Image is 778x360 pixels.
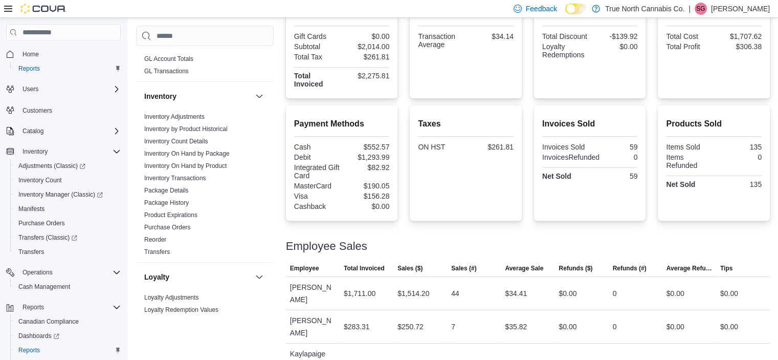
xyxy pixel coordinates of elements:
[542,143,588,151] div: Invoices Sold
[18,162,85,170] span: Adjustments (Classic)
[144,162,227,170] a: Inventory On Hand by Product
[720,287,738,300] div: $0.00
[18,145,121,158] span: Inventory
[666,32,712,40] div: Total Cost
[344,153,389,161] div: $1,293.99
[14,217,69,229] a: Purchase Orders
[18,205,45,213] span: Manifests
[542,118,638,130] h2: Invoices Sold
[559,321,576,333] div: $0.00
[505,321,527,333] div: $35.82
[397,321,424,333] div: $250.72
[542,43,588,59] div: Loyalty Redemptions
[344,163,389,172] div: $82.92
[144,113,205,121] span: Inventory Adjustments
[716,180,762,188] div: 135
[144,125,228,133] a: Inventory by Product Historical
[18,125,48,137] button: Catalog
[144,211,197,219] span: Product Expirations
[144,186,189,195] span: Package Details
[451,321,455,333] div: 7
[144,175,206,182] a: Inventory Transactions
[666,143,712,151] div: Items Sold
[565,14,566,15] span: Dark Mode
[711,3,770,15] p: [PERSON_NAME]
[14,188,107,201] a: Inventory Manager (Classic)
[10,230,125,245] a: Transfers (Classic)
[23,303,44,311] span: Reports
[720,264,732,272] span: Tips
[10,314,125,329] button: Canadian Compliance
[592,32,637,40] div: -$139.92
[18,301,48,313] button: Reports
[136,111,274,262] div: Inventory
[294,143,340,151] div: Cash
[144,68,189,75] a: GL Transactions
[18,83,121,95] span: Users
[14,246,48,258] a: Transfers
[14,231,121,244] span: Transfers (Classic)
[505,287,527,300] div: $34.41
[14,281,74,293] a: Cash Management
[688,3,691,15] p: |
[344,192,389,200] div: $156.28
[253,90,265,102] button: Inventory
[253,271,265,283] button: Loyalty
[14,330,63,342] a: Dashboards
[144,113,205,120] a: Inventory Adjustments
[20,4,66,14] img: Cova
[144,224,191,231] a: Purchase Orders
[666,153,712,170] div: Items Refunded
[451,264,476,272] span: Sales (#)
[14,344,44,356] a: Reports
[14,62,121,75] span: Reports
[18,125,121,137] span: Catalog
[294,202,340,210] div: Cashback
[592,143,637,151] div: 59
[18,145,52,158] button: Inventory
[592,172,637,180] div: 59
[18,190,103,199] span: Inventory Manager (Classic)
[542,153,599,161] div: InvoicesRefunded
[23,50,39,58] span: Home
[144,55,193,62] a: GL Account Totals
[144,150,230,158] span: Inventory On Hand by Package
[565,4,587,14] input: Dark Mode
[23,147,48,156] span: Inventory
[144,272,251,282] button: Loyalty
[14,315,121,328] span: Canadian Compliance
[144,306,218,313] a: Loyalty Redemption Values
[2,265,125,280] button: Operations
[14,62,44,75] a: Reports
[144,125,228,133] span: Inventory by Product Historical
[2,82,125,96] button: Users
[144,137,208,145] span: Inventory Count Details
[666,43,712,51] div: Total Profit
[294,192,340,200] div: Visa
[294,72,323,88] strong: Total Invoiced
[344,53,389,61] div: $261.81
[542,32,588,40] div: Total Discount
[144,67,189,75] span: GL Transactions
[14,246,121,258] span: Transfers
[23,268,53,277] span: Operations
[144,138,208,145] a: Inventory Count Details
[18,248,44,256] span: Transfers
[344,202,389,210] div: $0.00
[294,43,340,51] div: Subtotal
[18,104,56,117] a: Customers
[344,43,389,51] div: $2,014.00
[542,172,571,180] strong: Net Sold
[18,83,42,95] button: Users
[14,188,121,201] span: Inventory Manager (Classic)
[18,48,121,60] span: Home
[14,281,121,293] span: Cash Management
[344,321,370,333] div: $283.31
[10,61,125,76] button: Reports
[10,280,125,294] button: Cash Management
[14,174,121,186] span: Inventory Count
[666,118,762,130] h2: Products Sold
[10,173,125,187] button: Inventory Count
[716,43,762,51] div: $306.38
